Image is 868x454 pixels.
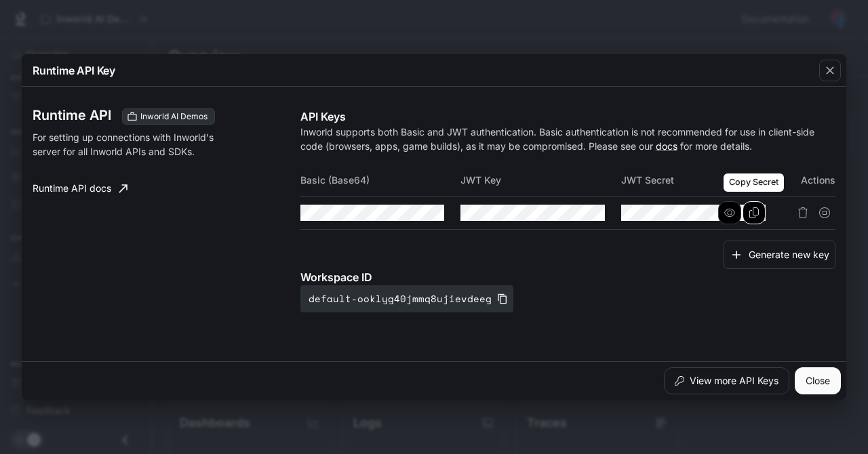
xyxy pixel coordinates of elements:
[724,241,835,270] button: Generate new key
[795,367,841,394] button: Close
[300,164,461,197] th: Basic (Base64)
[460,164,621,197] th: JWT Key
[621,164,782,197] th: JWT Secret
[300,125,835,153] p: Inworld supports both Basic and JWT authentication. Basic authentication is not recommended for u...
[664,367,789,394] button: View more API Keys
[782,164,835,197] th: Actions
[814,202,835,224] button: Suspend API key
[33,62,115,79] p: Runtime API Key
[33,130,225,159] p: For setting up connections with Inworld's server for all Inworld APIs and SDKs.
[300,108,835,125] p: API Keys
[33,108,111,122] h3: Runtime API
[300,285,513,312] button: default-ooklyg40jmmq8ujievdeeg
[656,140,677,152] a: docs
[792,202,814,224] button: Delete API key
[135,110,213,123] span: Inworld AI Demos
[300,269,835,285] p: Workspace ID
[724,173,784,192] div: Copy Secret
[122,108,215,125] div: These keys will apply to your current workspace only
[27,175,133,202] a: Runtime API docs
[743,201,766,224] button: Copy Secret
